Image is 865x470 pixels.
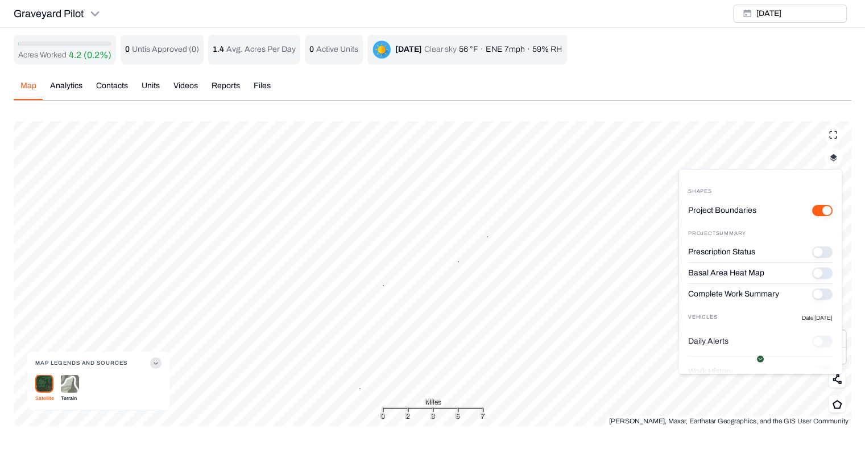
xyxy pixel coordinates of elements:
p: Active Units [316,44,358,55]
div: 7 [481,410,485,422]
span: Miles [425,396,441,407]
button: Reports [205,80,247,100]
img: clear-sky-DDUEQLQN.png [373,40,391,59]
p: · [527,44,530,55]
div: 2 [405,410,409,422]
button: [DATE] [733,5,847,23]
button: 4.2(0.2%) [69,48,111,62]
p: (0.2%) [84,48,111,62]
button: Units [135,80,167,100]
button: Map Legends And Sources [35,352,162,374]
div: [PERSON_NAME], Maxar, Earthstar Geographics, and the GIS User Community [606,416,851,426]
label: Complete Work Summary [688,288,779,300]
button: 32 [458,261,459,262]
div: Map Legends And Sources [35,374,162,410]
p: Graveyard Pilot [14,6,84,22]
p: 59% RH [532,44,562,55]
div: 3 [431,410,434,422]
p: 56 °F [459,44,478,55]
p: 0 [309,44,314,55]
label: Prescription Status [688,246,755,258]
p: Satellite [35,393,54,404]
button: 30 [383,285,384,286]
img: satellite-Cr99QJ9J.png [35,374,53,393]
div: 5 [456,410,460,422]
div: 0 [380,410,384,422]
p: · [481,44,483,55]
p: Untis Approved ( 0 ) [132,44,199,55]
button: 9 [487,236,488,237]
img: layerIcon [830,154,837,162]
p: Terrain [61,393,79,404]
p: 0 [125,44,130,55]
canvas: Map [14,121,851,426]
p: ENE 7mph [486,44,525,55]
label: Project Boundaries [688,204,756,216]
div: Shapes [688,188,833,196]
p: Vehicles [688,314,717,322]
button: Analytics [43,80,89,100]
p: Clear sky [424,44,457,55]
label: Daily Alerts [688,336,729,347]
div: [DATE] [395,44,422,55]
p: Avg. Acres Per Day [226,44,296,55]
div: Project Summary [688,229,833,237]
button: Map [14,80,43,100]
p: 1.4 [213,44,224,55]
label: Basal Area Heat Map [688,267,764,279]
p: Date [DATE] [802,314,833,322]
button: 3 [359,388,361,389]
button: Files [247,80,278,100]
p: 4.2 [69,48,81,62]
p: Acres Worked [18,50,67,61]
button: Contacts [89,80,135,100]
button: Videos [167,80,205,100]
img: terrain-DjdIGjrG.png [61,374,79,393]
